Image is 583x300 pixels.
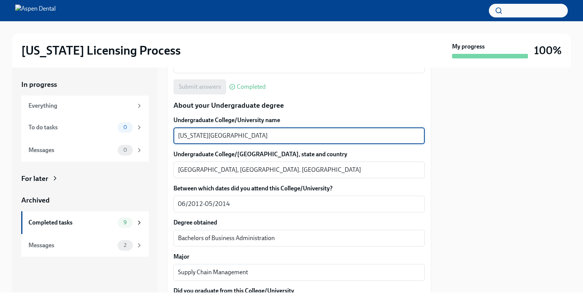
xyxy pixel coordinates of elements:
textarea: Bachelors of Business Administration [178,234,420,243]
div: To do tasks [28,123,115,132]
span: Completed [237,84,266,90]
a: Messages0 [21,139,149,162]
a: In progress [21,80,149,90]
a: For later [21,174,149,184]
p: About your Undergraduate degree [173,101,425,110]
a: Completed tasks9 [21,211,149,234]
img: Aspen Dental [15,5,56,17]
textarea: Supply Chain Management [178,268,420,277]
label: Undergraduate College/University name [173,116,425,124]
textarea: [GEOGRAPHIC_DATA], [GEOGRAPHIC_DATA]. [GEOGRAPHIC_DATA] [178,165,420,174]
span: 0 [119,124,132,130]
div: For later [21,174,48,184]
a: Archived [21,195,149,205]
textarea: 06/2012-05/2014 [178,199,420,209]
strong: My progress [452,42,485,51]
a: Everything [21,96,149,116]
label: Undergraduate College/[GEOGRAPHIC_DATA], state and country [173,150,425,159]
label: Did you graduate from this College/University [173,287,294,295]
a: Messages2 [21,234,149,257]
label: Major [173,253,425,261]
label: Between which dates did you attend this College/University? [173,184,425,193]
label: Degree obtained [173,218,425,227]
h3: 100% [534,44,562,57]
span: 0 [119,147,132,153]
div: Messages [28,241,115,250]
textarea: [US_STATE][GEOGRAPHIC_DATA] [178,131,420,140]
span: 2 [119,242,131,248]
div: Everything [28,102,133,110]
h2: [US_STATE] Licensing Process [21,43,181,58]
div: Messages [28,146,115,154]
span: 9 [119,220,131,225]
a: To do tasks0 [21,116,149,139]
div: Completed tasks [28,218,115,227]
